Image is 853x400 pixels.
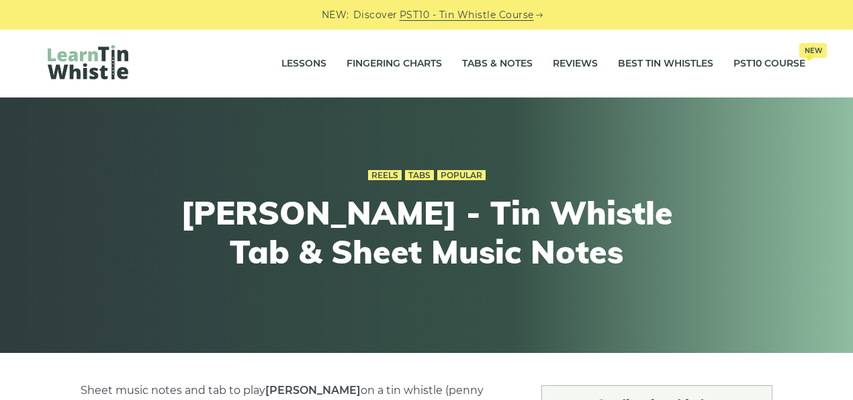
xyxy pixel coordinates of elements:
a: Reels [368,170,402,181]
a: Lessons [281,47,326,81]
a: Popular [437,170,486,181]
strong: [PERSON_NAME] [265,384,361,397]
a: Tabs [405,170,434,181]
a: Reviews [553,47,598,81]
img: LearnTinWhistle.com [48,45,128,79]
a: Best Tin Whistles [618,47,713,81]
h1: [PERSON_NAME] - Tin Whistle Tab & Sheet Music Notes [179,194,674,271]
span: New [799,43,827,58]
a: Tabs & Notes [462,47,533,81]
a: Fingering Charts [347,47,442,81]
a: PST10 CourseNew [733,47,805,81]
